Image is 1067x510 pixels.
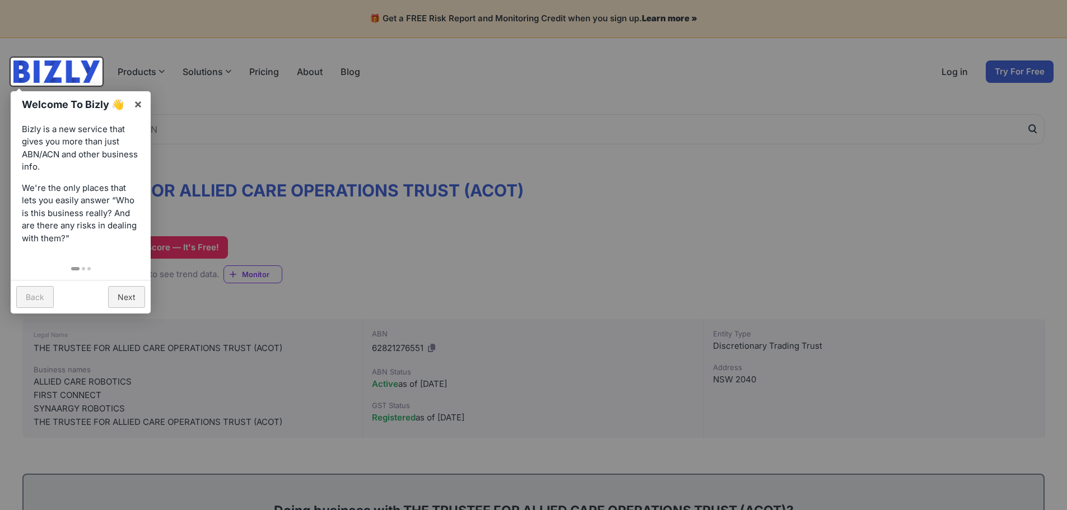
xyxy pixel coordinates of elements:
[125,91,151,116] a: ×
[108,286,145,308] a: Next
[22,182,139,245] p: We're the only places that lets you easily answer “Who is this business really? And are there any...
[22,97,128,112] h1: Welcome To Bizly 👋
[22,123,139,174] p: Bizly is a new service that gives you more than just ABN/ACN and other business info.
[16,286,54,308] a: Back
